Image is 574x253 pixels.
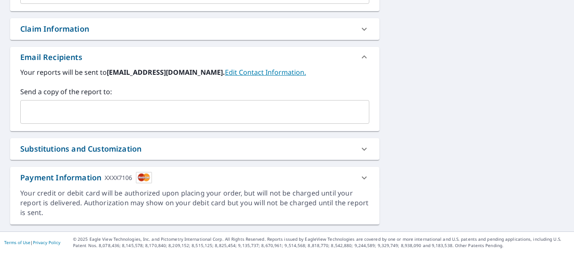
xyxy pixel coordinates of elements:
[33,239,60,245] a: Privacy Policy
[10,167,379,188] div: Payment InformationXXXX7106cardImage
[107,68,225,77] b: [EMAIL_ADDRESS][DOMAIN_NAME].
[20,188,369,218] div: Your credit or debit card will be authorized upon placing your order, but will not be charged unt...
[105,172,132,183] div: XXXX7106
[10,138,379,160] div: Substitutions and Customization
[20,143,141,155] div: Substitutions and Customization
[20,67,369,77] label: Your reports will be sent to
[20,172,152,183] div: Payment Information
[4,239,30,245] a: Terms of Use
[136,172,152,183] img: cardImage
[10,47,379,67] div: Email Recipients
[10,18,379,40] div: Claim Information
[225,68,306,77] a: EditContactInfo
[4,240,60,245] p: |
[20,52,82,63] div: Email Recipients
[20,23,89,35] div: Claim Information
[73,236,570,249] p: © 2025 Eagle View Technologies, Inc. and Pictometry International Corp. All Rights Reserved. Repo...
[20,87,369,97] label: Send a copy of the report to:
